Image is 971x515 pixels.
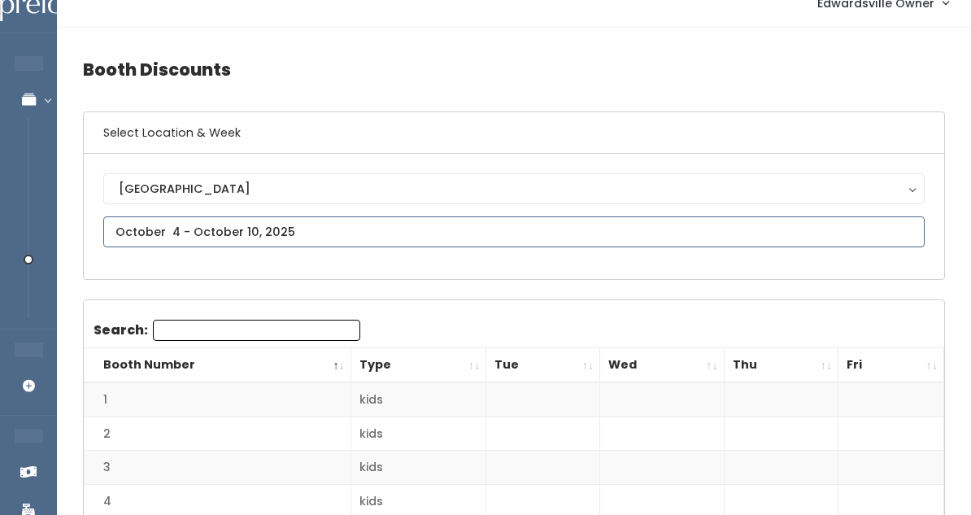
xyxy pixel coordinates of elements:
[83,47,945,92] h4: Booth Discounts
[838,348,944,383] th: Fri: activate to sort column ascending
[94,320,360,341] label: Search:
[84,417,351,451] td: 2
[600,348,725,383] th: Wed: activate to sort column ascending
[351,417,486,451] td: kids
[84,382,351,417] td: 1
[724,348,838,383] th: Thu: activate to sort column ascending
[84,348,351,383] th: Booth Number: activate to sort column descending
[84,451,351,485] td: 3
[103,216,925,247] input: October 4 - October 10, 2025
[351,348,486,383] th: Type: activate to sort column ascending
[351,451,486,485] td: kids
[351,382,486,417] td: kids
[153,320,360,341] input: Search:
[103,173,925,204] button: [GEOGRAPHIC_DATA]
[486,348,600,383] th: Tue: activate to sort column ascending
[119,180,909,198] div: [GEOGRAPHIC_DATA]
[84,112,944,154] h6: Select Location & Week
